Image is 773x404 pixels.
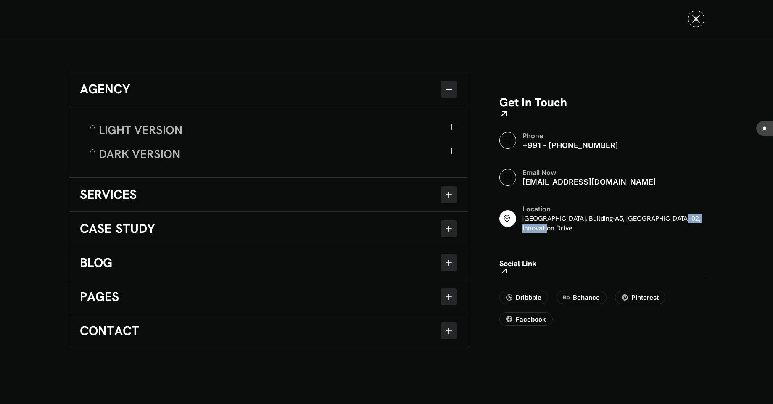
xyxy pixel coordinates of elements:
[139,222,147,235] span: d
[98,325,107,337] span: n
[87,290,95,303] span: a
[123,222,130,235] span: t
[87,188,94,201] span: e
[132,325,139,337] span: t
[69,314,468,348] a: Contact
[147,222,155,235] span: y
[88,83,98,95] span: g
[69,212,468,246] a: CaseStudy
[80,83,88,95] span: A
[499,94,704,116] h4: Get In Touch
[499,258,704,278] h6: Social Link
[69,72,468,106] a: Agency
[107,325,114,337] span: t
[522,141,618,150] a: +991 - [PHONE_NUMBER]
[80,325,89,337] span: C
[89,325,98,337] span: o
[113,188,122,201] span: c
[94,256,103,269] span: o
[499,312,553,325] a: Facebook
[95,290,105,303] span: g
[69,178,468,212] a: Services
[615,291,665,304] a: Pinterest
[129,188,137,201] span: s
[557,291,607,304] a: Behance
[98,83,105,95] span: e
[113,83,122,95] span: c
[89,222,97,235] span: a
[69,246,468,280] a: Blog
[94,188,102,201] span: r
[102,188,110,201] span: v
[504,137,512,144] img: Hotline Icon
[122,83,130,95] span: y
[122,188,129,201] span: e
[116,222,123,235] span: S
[522,168,556,177] span: Email Now
[99,122,182,137] a: Light Version
[504,174,512,181] img: Hotline Icon
[522,177,656,186] a: [EMAIL_ADDRESS][DOMAIN_NAME]
[105,290,112,303] span: e
[114,325,123,337] span: a
[80,290,87,303] span: P
[97,222,104,235] span: s
[80,222,89,235] span: C
[522,214,704,233] h6: [GEOGRAPHIC_DATA], Building-A5, [GEOGRAPHIC_DATA]-02, Innovation Drive
[504,215,512,222] img: Hotline Icon
[80,256,87,269] span: B
[103,256,112,269] span: g
[112,290,119,303] span: s
[522,132,543,140] span: Phone
[69,280,468,314] a: Pages
[110,188,113,201] span: i
[105,83,113,95] span: n
[104,222,111,235] span: e
[522,205,551,213] span: Location
[499,291,548,304] a: Dribbble
[123,325,132,337] span: c
[87,256,94,269] span: l
[80,188,87,201] span: S
[99,146,180,161] a: Dark Version
[130,222,139,235] span: u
